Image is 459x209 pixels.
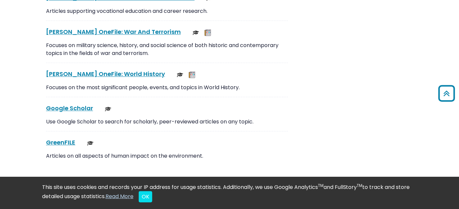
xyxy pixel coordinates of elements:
[46,104,93,112] a: Google Scholar
[357,183,363,188] sup: TM
[46,7,288,15] p: Articles supporting vocational education and career research.
[189,71,195,78] img: Newspapers
[46,70,165,78] a: [PERSON_NAME] OneFile: World History
[46,138,75,146] a: GreenFILE
[193,29,199,36] img: Scholarly or Peer Reviewed
[46,118,288,126] p: Use Google Scholar to search for scholarly, peer-reviewed articles on any topic.
[46,84,288,91] p: Focuses on the most significant people, events, and topics in World History.
[205,29,211,36] img: Newspapers
[106,193,133,200] a: Read More
[46,41,288,57] p: Focuses on military science, history, and social science of both historic and contemporary topics...
[105,106,111,112] img: Scholarly or Peer Reviewed
[318,183,324,188] sup: TM
[46,152,288,160] p: Articles on all aspects of human impact on the environment.
[177,71,183,78] img: Scholarly or Peer Reviewed
[436,88,457,99] a: Back to Top
[87,140,94,146] img: Scholarly or Peer Reviewed
[42,183,417,202] div: This site uses cookies and records your IP address for usage statistics. Additionally, we use Goo...
[46,28,181,36] a: [PERSON_NAME] OneFile: War And Terrorism
[139,191,152,202] button: Close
